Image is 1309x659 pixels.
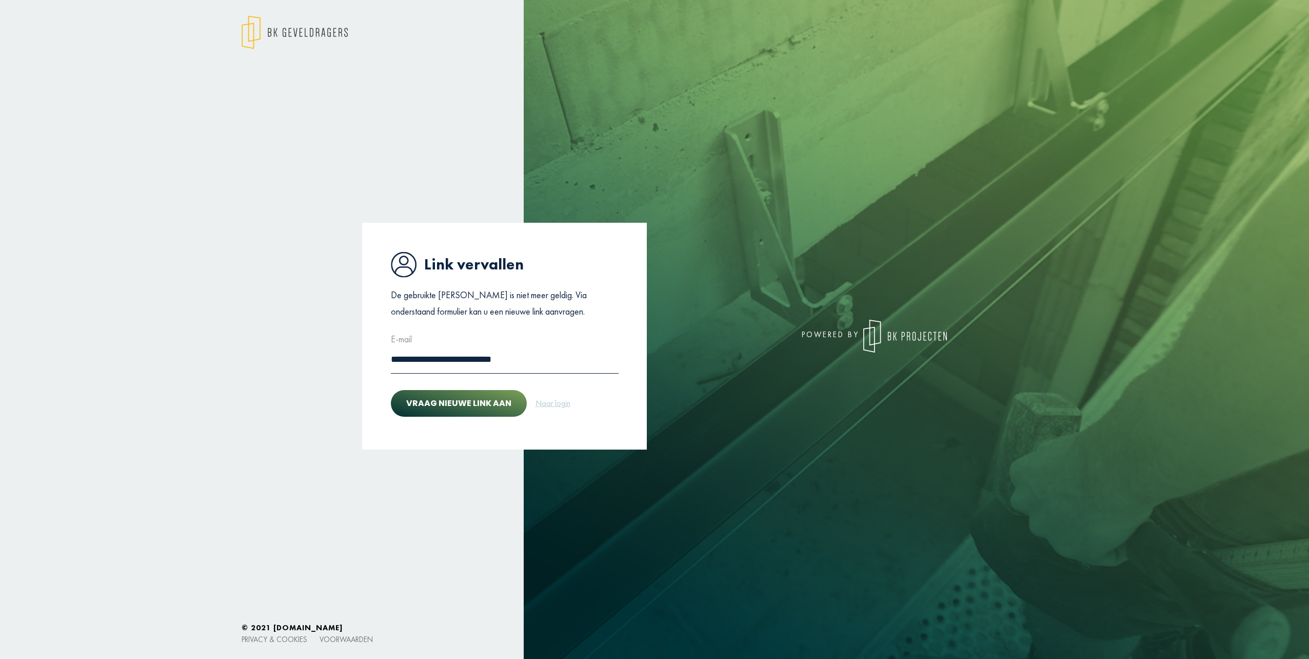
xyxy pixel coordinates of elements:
[242,634,307,644] a: Privacy & cookies
[863,320,947,353] img: logo
[662,320,947,353] div: powered by
[391,251,417,278] img: icon
[391,390,527,417] button: Vraag nieuwe link aan
[320,634,373,644] a: Voorwaarden
[391,287,619,320] p: De gebruikte [PERSON_NAME] is niet meer geldig. Via onderstaand formulier kan u een nieuwe link a...
[242,623,1067,632] h6: © 2021 [DOMAIN_NAME]
[242,15,348,49] img: logo
[535,397,571,410] a: Naar login
[391,251,619,278] h1: Link vervallen
[391,331,412,347] label: E-mail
